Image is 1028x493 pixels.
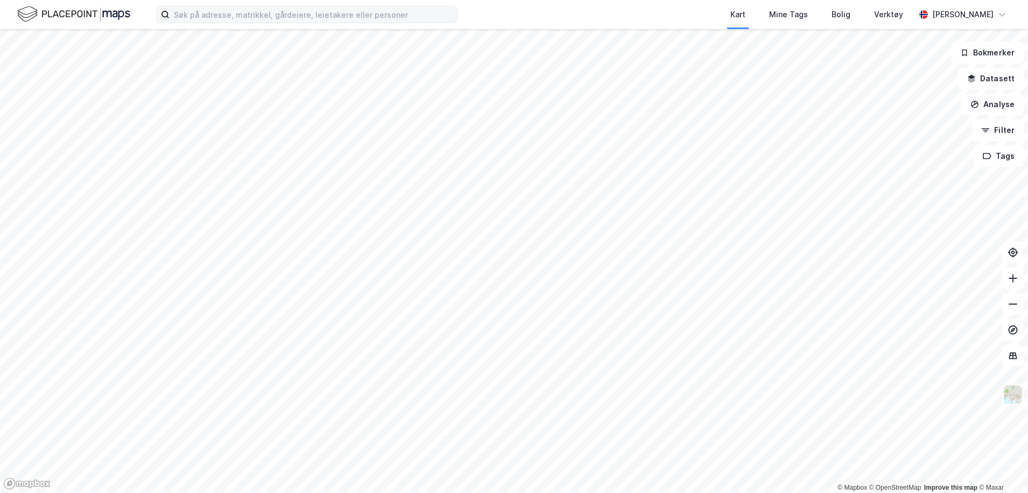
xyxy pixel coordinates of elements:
a: Mapbox [837,484,867,491]
div: Kart [730,8,745,21]
iframe: Chat Widget [974,441,1028,493]
div: Verktøy [874,8,903,21]
a: OpenStreetMap [869,484,921,491]
input: Søk på adresse, matrikkel, gårdeiere, leietakere eller personer [170,6,457,23]
div: Bolig [832,8,850,21]
div: Mine Tags [769,8,808,21]
img: Z [1003,384,1023,405]
div: [PERSON_NAME] [932,8,994,21]
div: Kontrollprogram for chat [974,441,1028,493]
button: Tags [974,145,1024,167]
button: Analyse [961,94,1024,115]
button: Bokmerker [951,42,1024,64]
button: Datasett [958,68,1024,89]
a: Improve this map [924,484,977,491]
img: logo.f888ab2527a4732fd821a326f86c7f29.svg [17,5,130,24]
button: Filter [972,119,1024,141]
a: Mapbox homepage [3,477,51,490]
